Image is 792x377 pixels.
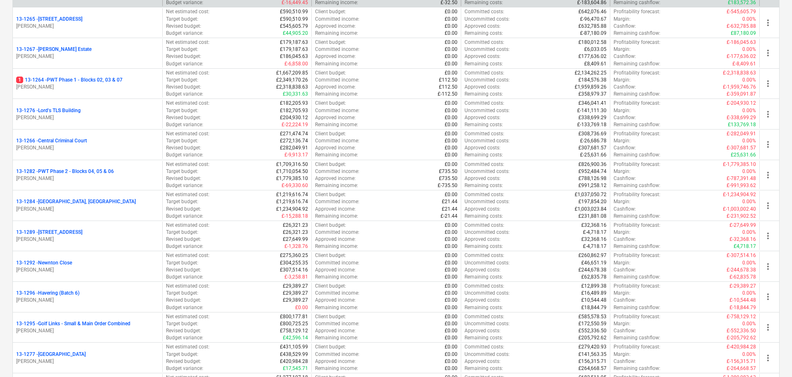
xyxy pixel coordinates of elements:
p: £184,576.38 [578,77,607,84]
div: 13-1282 -PWT Phase 2 - Blocks 04, 05 & 06[PERSON_NAME] [16,168,159,182]
p: £-204,930.12 [727,100,756,107]
p: Committed costs : [465,130,504,137]
div: 13-1266 -Central Criminal Court[PERSON_NAME] [16,137,159,151]
p: £-735.50 [438,182,457,189]
p: Uncommitted costs : [465,229,510,236]
p: £1,037,050.72 [575,191,607,198]
p: £0.00 [445,114,457,121]
p: Committed costs : [465,39,504,46]
p: £-1,234,904.92 [723,191,756,198]
div: 13-1265 -[STREET_ADDRESS][PERSON_NAME] [16,16,159,30]
p: 13-1267 - [PERSON_NAME] Estate [16,46,91,53]
span: more_vert [763,201,773,211]
p: Margin : [614,107,631,114]
p: £21.44 [442,198,457,205]
p: Profitability forecast : [614,191,660,198]
span: more_vert [763,231,773,241]
p: [PERSON_NAME] [16,358,159,365]
p: £-2,318,838.63 [723,70,756,77]
p: £1,003,023.84 [575,206,607,213]
p: [PERSON_NAME] [16,297,159,304]
p: Uncommitted costs : [465,107,510,114]
p: £0.00 [445,16,457,23]
p: £-1,779,385.10 [723,161,756,168]
p: £1,667,209.85 [276,70,308,77]
p: 13-1282 - PWT Phase 2 - Blocks 04, 05 & 06 [16,168,114,175]
div: 13-1289 -[STREET_ADDRESS][PERSON_NAME] [16,229,159,243]
p: £632,785.88 [578,23,607,30]
p: £2,318,838.63 [276,84,308,91]
p: Margin : [614,229,631,236]
p: £282,049.91 [280,144,308,151]
p: Margin : [614,16,631,23]
p: £-991,993.62 [727,182,756,189]
p: Budget variance : [166,151,203,158]
p: Budget variance : [166,30,203,37]
p: 13-1266 - Central Criminal Court [16,137,87,144]
p: £26,321.23 [283,222,308,229]
p: Committed costs : [465,191,504,198]
p: Remaining cashflow : [614,30,660,37]
p: Margin : [614,168,631,175]
p: £642,076.46 [578,8,607,15]
p: £-231,902.52 [727,213,756,220]
p: £179,187.63 [280,46,308,53]
p: £952,484.74 [578,168,607,175]
p: 13-1295 - Golf Links - Small & Main Order Combined [16,320,130,327]
p: £133,769.18 [728,121,756,128]
p: Client budget : [315,100,346,107]
p: 0.00% [742,107,756,114]
p: Committed income : [315,107,359,114]
p: £308,736.69 [578,130,607,137]
p: Net estimated cost : [166,39,209,46]
p: [PERSON_NAME] [16,23,159,30]
p: £0.00 [445,8,457,15]
p: Net estimated cost : [166,70,209,77]
p: Revised budget : [166,175,201,182]
p: £0.00 [445,161,457,168]
p: Committed costs : [465,161,504,168]
p: [PERSON_NAME] [16,327,159,334]
p: [PERSON_NAME] [16,175,159,182]
p: Margin : [614,198,631,205]
p: Remaining cashflow : [614,60,660,67]
p: £-282,049.91 [727,130,756,137]
p: Target budget : [166,229,198,236]
p: £-8,409.61 [732,60,756,67]
p: £991,258.12 [578,182,607,189]
p: 0.00% [742,16,756,23]
p: Remaining costs : [465,182,503,189]
p: Revised budget : [166,144,201,151]
p: Approved income : [315,206,356,213]
div: 13-1277 -[GEOGRAPHIC_DATA][PERSON_NAME] [16,351,159,365]
p: £-186,045.63 [727,39,756,46]
p: £87,180.09 [731,30,756,37]
p: Cashflow : [614,84,636,91]
span: more_vert [763,48,773,58]
p: Approved income : [315,144,356,151]
p: £0.00 [445,222,457,229]
p: Target budget : [166,168,198,175]
div: 13-1267 -[PERSON_NAME] Estate[PERSON_NAME] [16,46,159,60]
p: 13-1265 - [STREET_ADDRESS] [16,16,82,23]
p: £-22,224.19 [282,121,308,128]
p: Approved costs : [465,206,501,213]
p: £-21.44 [441,213,457,220]
p: £0.00 [445,121,457,128]
p: Revised budget : [166,53,201,60]
p: £-4,718.17 [583,229,607,236]
p: Uncommitted costs : [465,168,510,175]
p: Committed income : [315,77,359,84]
p: £-141,111.30 [577,107,607,114]
p: [PERSON_NAME] [16,267,159,274]
p: £231,881.08 [578,213,607,220]
p: £2,349,170.26 [276,77,308,84]
p: Net estimated cost : [166,130,209,137]
p: Remaining income : [315,30,358,37]
p: 0.00% [742,198,756,205]
p: £0.00 [445,46,457,53]
p: Target budget : [166,16,198,23]
p: £272,136.74 [280,137,308,144]
p: £-787,391.48 [727,175,756,182]
p: Uncommitted costs : [465,137,510,144]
